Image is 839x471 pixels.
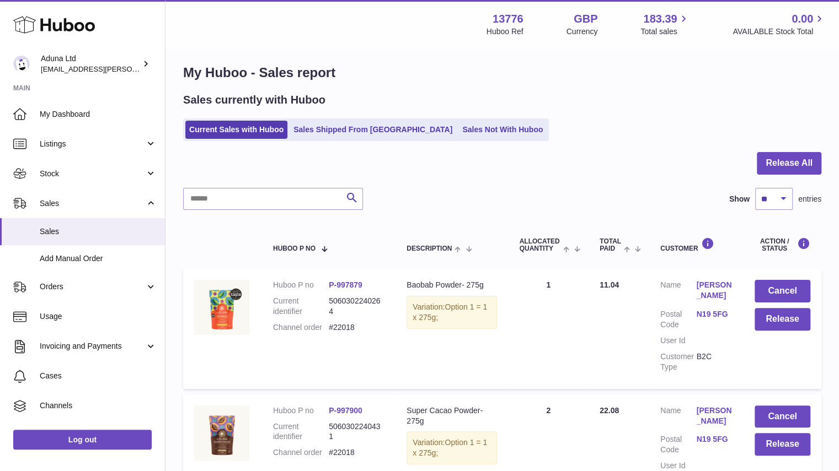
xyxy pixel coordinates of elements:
[407,245,452,252] span: Description
[660,461,696,471] dt: User Id
[40,281,145,292] span: Orders
[660,351,696,372] dt: Customer Type
[792,12,813,26] span: 0.00
[407,280,497,290] div: Baobab Powder- 275g
[493,12,523,26] strong: 13776
[660,309,696,330] dt: Postal Code
[40,371,157,381] span: Cases
[696,309,732,320] a: N19 5FG
[329,421,384,442] dd: 5060302240431
[194,280,249,335] img: BAOBAB-POWDER-POUCH-FOP-CHALK.jpg
[40,341,145,351] span: Invoicing and Payments
[640,12,690,37] a: 183.39 Total sales
[487,26,523,37] div: Huboo Ref
[329,406,362,415] a: P-997900
[329,322,384,333] dd: #22018
[660,335,696,346] dt: User Id
[329,280,362,289] a: P-997879
[696,434,732,445] a: N19 5FG
[40,226,157,237] span: Sales
[696,351,732,372] dd: B2C
[729,194,750,204] label: Show
[458,121,547,139] a: Sales Not With Huboo
[755,405,810,428] button: Cancel
[600,238,621,252] span: Total paid
[40,139,145,149] span: Listings
[643,12,677,26] span: 183.39
[273,447,329,458] dt: Channel order
[407,431,497,464] div: Variation:
[40,311,157,322] span: Usage
[407,296,497,329] div: Variation:
[696,405,732,426] a: [PERSON_NAME]
[696,280,732,301] a: [PERSON_NAME]
[273,405,329,416] dt: Huboo P no
[273,296,329,317] dt: Current identifier
[733,26,826,37] span: AVAILABLE Stock Total
[40,198,145,209] span: Sales
[757,152,821,175] button: Release All
[13,56,30,72] img: deborahe.kamara@aduna.com
[508,269,589,388] td: 1
[407,405,497,426] div: Super Cacao Powder- 275g
[40,253,157,264] span: Add Manual Order
[574,12,597,26] strong: GBP
[755,308,810,331] button: Release
[329,447,384,458] dd: #22018
[755,237,810,252] div: Action / Status
[183,64,821,82] h1: My Huboo - Sales report
[413,438,487,457] span: Option 1 = 1 x 275g;
[290,121,456,139] a: Sales Shipped From [GEOGRAPHIC_DATA]
[40,400,157,411] span: Channels
[660,405,696,429] dt: Name
[733,12,826,37] a: 0.00 AVAILABLE Stock Total
[273,322,329,333] dt: Channel order
[273,245,316,252] span: Huboo P no
[183,93,325,107] h2: Sales currently with Huboo
[185,121,287,139] a: Current Sales with Huboo
[600,406,619,415] span: 22.08
[41,64,280,73] span: [EMAIL_ADDRESS][PERSON_NAME][PERSON_NAME][DOMAIN_NAME]
[273,280,329,290] dt: Huboo P no
[660,237,733,252] div: Customer
[519,238,560,252] span: ALLOCATED Quantity
[273,421,329,442] dt: Current identifier
[329,296,384,317] dd: 5060302240264
[13,430,152,450] a: Log out
[640,26,690,37] span: Total sales
[41,53,140,74] div: Aduna Ltd
[567,26,598,37] div: Currency
[755,280,810,302] button: Cancel
[660,434,696,455] dt: Postal Code
[755,433,810,456] button: Release
[194,405,249,461] img: SUPER-CACAO-POWDER-POUCH-FOP-CHALK.jpg
[660,280,696,304] dt: Name
[600,280,619,289] span: 11.04
[798,194,821,204] span: entries
[40,109,157,120] span: My Dashboard
[413,302,487,322] span: Option 1 = 1 x 275g;
[40,169,145,179] span: Stock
